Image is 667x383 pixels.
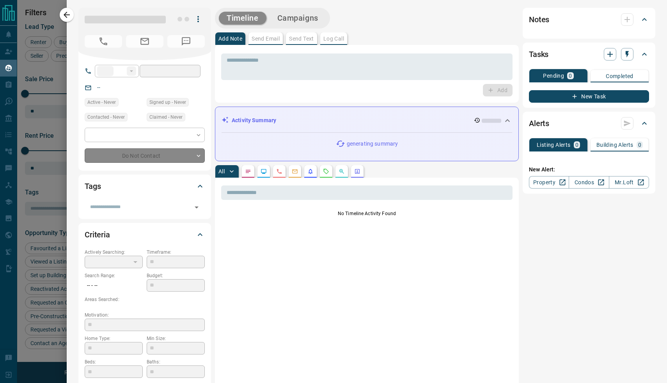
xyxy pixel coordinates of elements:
button: New Task [529,90,649,103]
p: 0 [575,142,578,148]
div: Alerts [529,114,649,133]
p: Baths: [147,358,205,365]
svg: Agent Actions [354,168,360,175]
h2: Criteria [85,228,110,241]
button: Timeline [219,12,266,25]
p: Building Alerts [596,142,633,148]
p: Budget: [147,272,205,279]
a: Property [529,176,569,189]
p: Timeframe: [147,249,205,256]
span: Active - Never [87,98,116,106]
div: Activity Summary [222,113,512,128]
p: Pending [543,73,564,78]
a: Condos [569,176,609,189]
p: All [218,169,225,174]
p: Motivation: [85,312,205,319]
div: Tags [85,177,205,196]
p: Search Range: [85,272,143,279]
div: Notes [529,10,649,29]
span: No Number [85,35,122,48]
p: Actively Searching: [85,249,143,256]
p: -- - -- [85,279,143,292]
div: Criteria [85,225,205,244]
p: Add Note [218,36,242,41]
p: Min Size: [147,335,205,342]
p: New Alert: [529,166,649,174]
p: Listing Alerts [537,142,571,148]
div: Do Not Contact [85,148,205,163]
span: No Number [167,35,205,48]
svg: Requests [323,168,329,175]
button: Open [191,202,202,213]
p: generating summary [347,140,398,148]
p: Completed [606,73,633,79]
h2: Tasks [529,48,548,61]
svg: Listing Alerts [307,168,314,175]
p: No Timeline Activity Found [221,210,513,217]
span: Contacted - Never [87,113,125,121]
h2: Alerts [529,117,549,130]
span: Signed up - Never [149,98,186,106]
p: Areas Searched: [85,296,205,303]
h2: Notes [529,13,549,26]
span: No Email [126,35,163,48]
span: Claimed - Never [149,113,183,121]
svg: Opportunities [339,168,345,175]
p: 0 [569,73,572,78]
p: Beds: [85,358,143,365]
h2: Tags [85,180,101,192]
a: Mr.Loft [609,176,649,189]
p: Home Type: [85,335,143,342]
button: Campaigns [270,12,326,25]
p: Activity Summary [232,116,276,125]
div: Tasks [529,45,649,64]
svg: Notes [245,168,251,175]
p: 0 [638,142,641,148]
svg: Emails [292,168,298,175]
svg: Calls [276,168,282,175]
a: -- [97,84,100,91]
svg: Lead Browsing Activity [261,168,267,175]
